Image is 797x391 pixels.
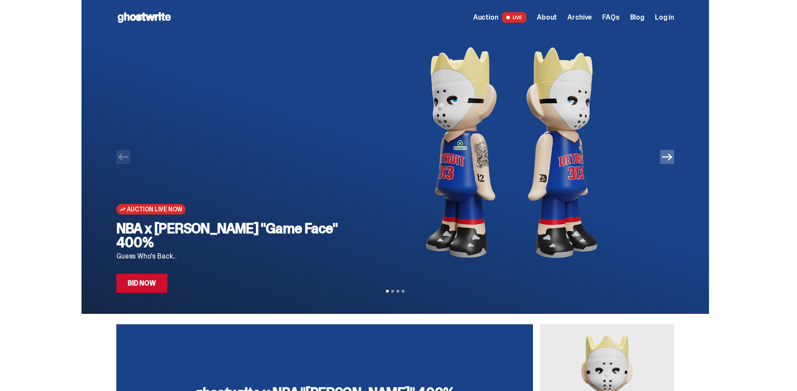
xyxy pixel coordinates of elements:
span: Auction [473,14,499,21]
img: NBA x Eminem "Game Face" 400% [363,35,660,270]
span: Auction Live Now [127,206,182,213]
button: View slide 1 [386,290,389,292]
a: FAQs [602,14,619,21]
button: Next [660,150,674,164]
span: LIVE [502,12,527,23]
a: About [537,14,557,21]
a: Blog [630,14,644,21]
button: View slide 2 [391,290,394,292]
button: View slide 4 [402,290,404,292]
h2: NBA x [PERSON_NAME] "Game Face" 400% [116,221,349,249]
button: View slide 3 [397,290,399,292]
button: Previous [116,150,130,164]
a: Archive [567,14,592,21]
p: Guess Who's Back... [116,253,349,260]
a: Log in [655,14,674,21]
a: Auction LIVE [473,12,526,23]
a: Bid Now [116,274,167,293]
